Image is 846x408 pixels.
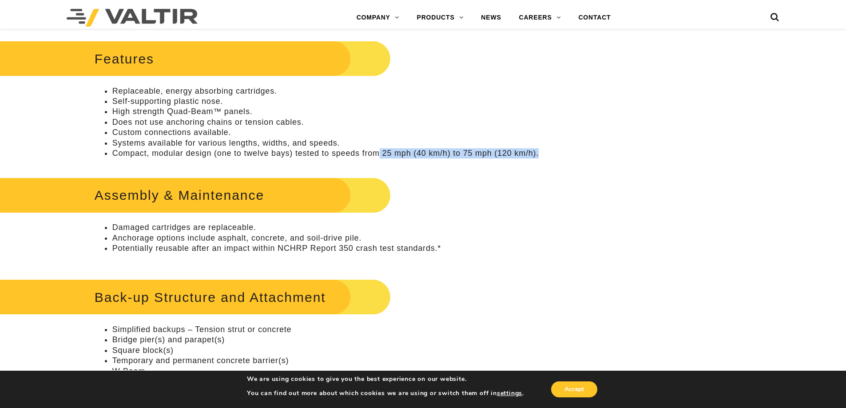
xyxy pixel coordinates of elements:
[112,366,540,376] li: W-Beam
[247,389,524,397] p: You can find out more about which cookies we are using or switch them off in .
[510,9,570,27] a: CAREERS
[112,86,540,96] li: Replaceable, energy absorbing cartridges.
[112,127,540,138] li: Custom connections available.
[112,345,540,356] li: Square block(s)
[112,222,540,233] li: Damaged cartridges are replaceable.
[112,356,540,366] li: Temporary and permanent concrete barrier(s)
[472,9,510,27] a: NEWS
[112,138,540,148] li: Systems available for various lengths, widths, and speeds.
[112,335,540,345] li: Bridge pier(s) and parapet(s)
[497,389,522,397] button: settings
[112,96,540,107] li: Self-supporting plastic nose.
[112,117,540,127] li: Does not use anchoring chains or tension cables.
[112,325,540,335] li: Simplified backups – Tension strut or concrete
[348,9,408,27] a: COMPANY
[551,381,597,397] button: Accept
[247,375,524,383] p: We are using cookies to give you the best experience on our website.
[569,9,620,27] a: CONTACT
[112,107,540,117] li: High strength Quad-Beam™ panels.
[112,148,540,158] li: Compact, modular design (one to twelve bays) tested to speeds from 25 mph (40 km/h) to 75 mph (12...
[408,9,473,27] a: PRODUCTS
[67,9,198,27] img: Valtir
[112,243,540,254] li: Potentially reusable after an impact within NCHRP Report 350 crash test standards.*
[112,233,540,243] li: Anchorage options include asphalt, concrete, and soil-drive pile.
